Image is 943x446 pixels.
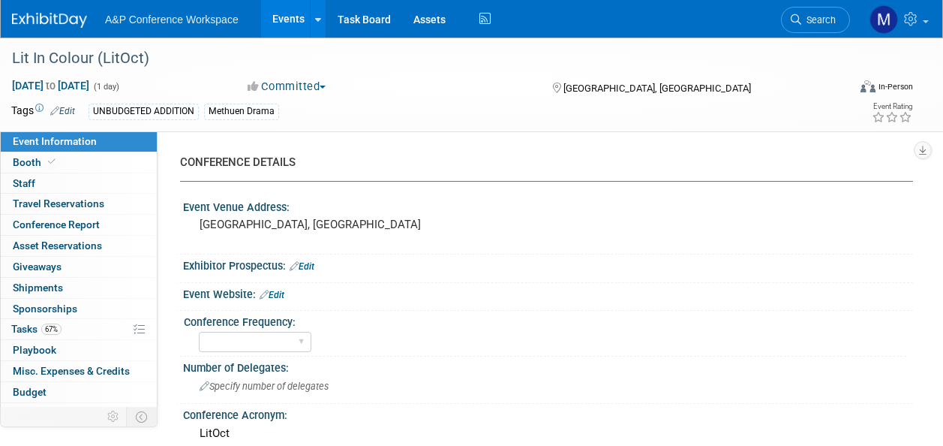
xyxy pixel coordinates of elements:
div: Methuen Drama [204,104,279,119]
a: Tasks67% [1,319,157,339]
td: Tags [11,103,75,120]
a: Edit [290,261,314,272]
a: Booth [1,152,157,173]
button: Committed [242,79,332,95]
a: Giveaways [1,257,157,277]
span: A&P Conference Workspace [105,14,239,26]
span: Shipments [13,282,63,294]
span: Sponsorships [13,303,77,315]
img: ExhibitDay [12,13,87,28]
a: Travel Reservations [1,194,157,214]
span: Booth [13,156,59,168]
pre: [GEOGRAPHIC_DATA], [GEOGRAPHIC_DATA] [200,218,470,231]
td: Toggle Event Tabs [127,407,158,426]
span: [DATE] [DATE] [11,79,90,92]
div: Lit In Colour (LitOct) [7,45,836,72]
div: Conference Acronym: [183,404,913,423]
a: Sponsorships [1,299,157,319]
a: Misc. Expenses & Credits [1,361,157,381]
div: Event Format [782,78,913,101]
span: Budget [13,386,47,398]
span: to [44,80,58,92]
a: Playbook [1,340,157,360]
a: Staff [1,173,157,194]
span: Giveaways [13,261,62,273]
a: Event Information [1,131,157,152]
img: Matt Hambridge [869,5,898,34]
span: Asset Reservations [13,240,102,252]
i: Booth reservation complete [48,158,56,166]
span: [GEOGRAPHIC_DATA], [GEOGRAPHIC_DATA] [563,83,751,94]
span: (1 day) [92,82,119,92]
div: CONFERENCE DETAILS [180,155,902,170]
span: Conference Report [13,218,100,231]
a: Asset Reservations [1,236,157,256]
div: Event Rating [872,103,912,110]
span: Playbook [13,344,56,356]
img: Format-Inperson.png [860,80,875,92]
a: ROI, Objectives & ROO [1,403,157,423]
span: Staff [13,177,35,189]
a: Shipments [1,278,157,298]
span: Tasks [11,323,62,335]
span: ROI, Objectives & ROO [13,407,113,419]
div: LitOct [194,422,902,445]
span: Misc. Expenses & Credits [13,365,130,377]
div: Event Venue Address: [183,196,913,215]
a: Search [781,7,850,33]
span: Search [801,14,836,26]
a: Budget [1,382,157,402]
div: UNBUDGETED ADDITION [89,104,199,119]
span: Event Information [13,135,97,147]
div: Event Website: [183,283,913,303]
div: Conference Frequency: [184,311,906,330]
div: In-Person [878,81,913,92]
span: Travel Reservations [13,197,104,209]
a: Edit [260,290,284,300]
td: Personalize Event Tab Strip [101,407,127,426]
a: Conference Report [1,215,157,235]
div: Number of Delegates: [183,357,913,375]
span: 67% [41,324,62,335]
a: Edit [50,106,75,116]
span: Specify number of delegates [200,381,329,392]
div: Exhibitor Prospectus: [183,255,913,274]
